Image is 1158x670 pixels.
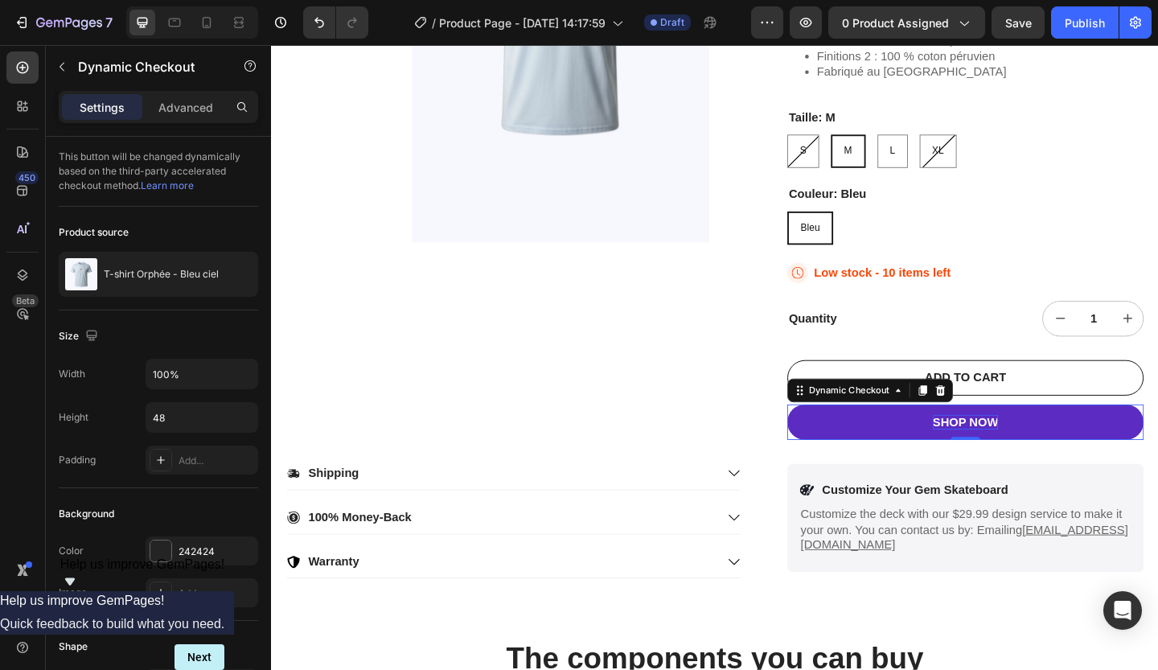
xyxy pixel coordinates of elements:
li: Fabriqué au [GEOGRAPHIC_DATA] [593,21,949,38]
div: Padding [59,453,96,467]
legend: Taille: M [561,69,615,89]
button: increment [913,279,950,316]
span: M [623,109,632,121]
div: SHOP NOW [720,402,791,419]
p: Dynamic Checkout [78,57,215,76]
p: Shipping [40,458,95,475]
input: Auto [146,360,257,388]
div: Height [59,410,88,425]
button: Publish [1051,6,1119,39]
div: Beta [12,294,39,307]
p: Customize the deck with our $29.99 design service to make it your own. You can contact us by: Ema... [576,503,934,553]
div: 242424 [179,545,254,559]
span: S [575,109,582,121]
div: Quantity [561,288,752,308]
span: Help us improve GemPages! [60,557,225,571]
span: Product Page - [DATE] 14:17:59 [439,14,606,31]
div: Background [59,507,114,521]
div: Width [59,367,85,381]
div: Publish [1065,14,1105,31]
iframe: Design area [271,45,1158,670]
div: This button will be changed dynamically based on the third-party accelerated checkout method. [59,137,258,207]
div: Color [59,544,84,558]
p: 100% Money-Back [40,506,153,523]
a: Learn more [141,179,194,191]
p: 7 [105,13,113,32]
p: Low stock - 10 items left [590,240,739,257]
button: ADD TO CART [561,343,949,381]
input: quantity [877,279,913,316]
p: Settings [80,99,125,116]
button: SHOP NOW [561,391,949,430]
div: 450 [15,171,39,184]
span: / [432,14,436,31]
div: Product source [59,225,129,240]
div: Dynamic Checkout [581,368,675,383]
p: Customize Your Gem Skateboard [599,476,802,493]
input: Auto [146,403,257,432]
span: L [673,109,679,121]
span: Draft [660,15,684,30]
div: ADD TO CART [711,354,799,371]
legend: Couleur: Bleu [561,153,649,173]
div: Undo/Redo [303,6,368,39]
div: Add... [179,454,254,468]
button: 7 [6,6,120,39]
span: XL [719,109,732,121]
img: product feature img [65,258,97,290]
button: decrement [840,279,877,316]
span: Save [1005,16,1032,30]
div: Open Intercom Messenger [1103,591,1142,630]
li: Finitions 2 : 100 % coton péruvien [593,4,949,21]
p: Warranty [40,554,96,571]
p: T-shirt Orphée - Bleu ciel [104,269,219,280]
p: Advanced [158,99,213,116]
button: Save [992,6,1045,39]
span: Bleu [576,192,597,204]
button: Show survey - Help us improve GemPages! [60,557,225,591]
u: [EMAIL_ADDRESS][DOMAIN_NAME] [576,520,932,551]
div: Size [59,326,101,347]
span: 0 product assigned [842,14,949,31]
button: 0 product assigned [828,6,985,39]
